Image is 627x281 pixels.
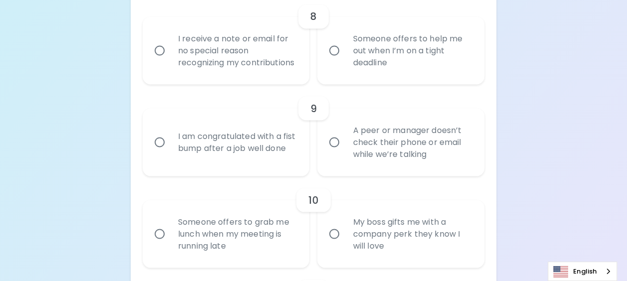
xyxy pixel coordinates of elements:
div: My boss gifts me with a company perk they know I will love [345,204,479,264]
div: Someone offers to help me out when I’m on a tight deadline [345,20,479,80]
a: English [548,262,617,281]
div: A peer or manager doesn’t check their phone or email while we’re talking [345,112,479,172]
div: choice-group-check [143,84,484,176]
div: Someone offers to grab me lunch when my meeting is running late [170,204,304,264]
div: I am congratulated with a fist bump after a job well done [170,118,304,166]
div: Language [548,262,617,281]
h6: 10 [308,192,318,208]
div: choice-group-check [143,176,484,268]
h6: 8 [310,8,317,24]
aside: Language selected: English [548,262,617,281]
h6: 9 [310,100,317,116]
div: I receive a note or email for no special reason recognizing my contributions [170,20,304,80]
